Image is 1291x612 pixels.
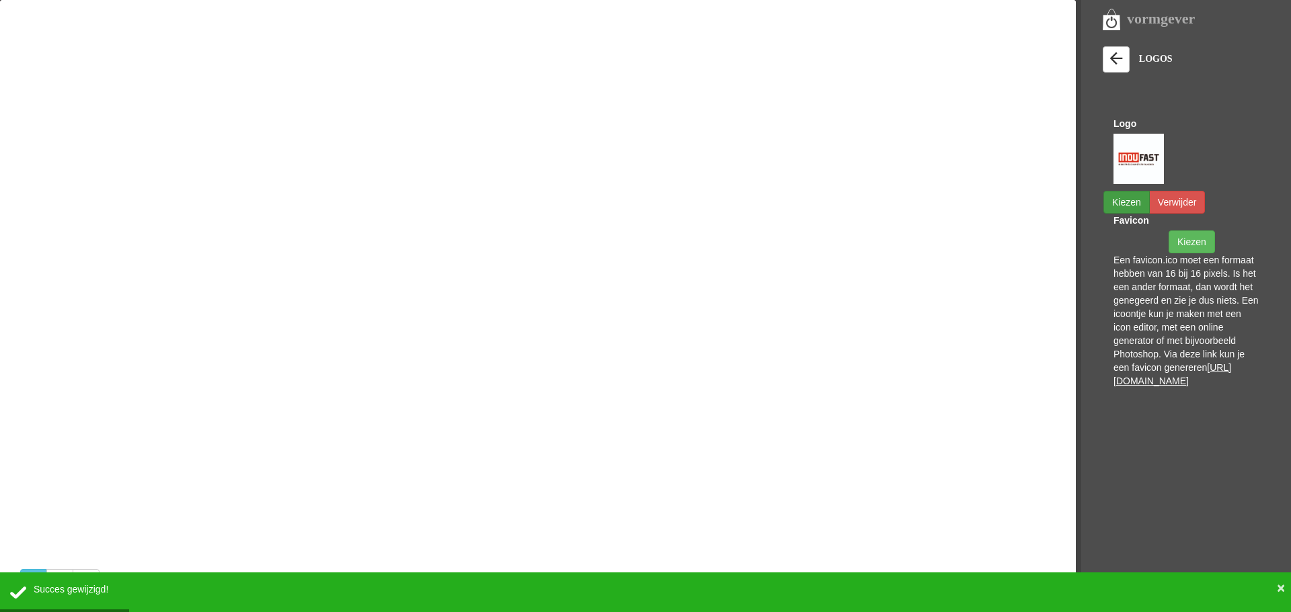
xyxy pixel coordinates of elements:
button: Kiezen [1169,230,1215,253]
div: Succes gewijzigd! [34,582,1281,596]
button: Kiezen [1103,191,1150,214]
a: [URL][DOMAIN_NAME] [1113,362,1231,386]
img: indufast-360x360.jpg [1113,134,1164,184]
span: LOGOS [1139,54,1173,64]
a: Tablet [46,569,73,592]
a: Mobile [73,569,100,592]
label: Logo [1113,117,1136,130]
div: Een favicon.ico moet een formaat hebben van 16 bij 16 pixels. Is het een ander formaat, dan wordt... [1113,253,1259,388]
button: Verwijder [1149,191,1206,214]
button: × [1277,578,1285,598]
label: Favicon [1113,214,1149,227]
strong: vormgever [1127,10,1195,27]
a: Desktop [20,569,47,592]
